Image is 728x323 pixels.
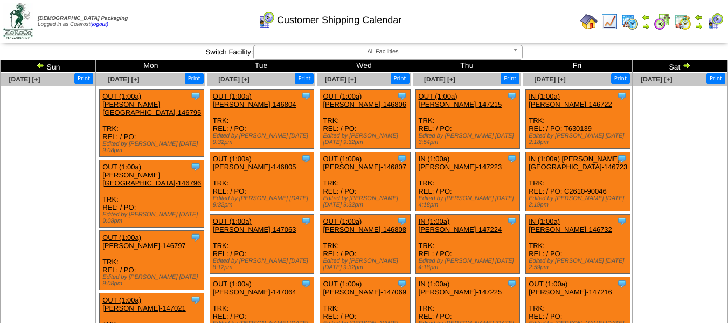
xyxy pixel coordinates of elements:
a: IN (1:00a) [PERSON_NAME]-147225 [419,280,502,296]
span: Logged in as Colerost [38,16,128,28]
img: Tooltip [190,161,201,172]
div: TRK: REL: / PO: [100,90,204,157]
div: TRK: REL: / PO: [100,160,204,228]
div: TRK: REL: / PO: [210,215,314,274]
a: [DATE] [+] [9,75,40,83]
img: Tooltip [301,91,311,101]
a: [DATE] [+] [325,75,356,83]
a: [DATE] [+] [641,75,672,83]
img: arrowright.gif [695,22,703,30]
div: Edited by [PERSON_NAME] [DATE] 2:18pm [529,133,630,146]
a: OUT (1:00a) [PERSON_NAME][GEOGRAPHIC_DATA]-146796 [102,163,201,187]
div: TRK: REL: / PO: [415,152,520,211]
img: Tooltip [616,91,627,101]
a: OUT (1:00a) [PERSON_NAME]-146808 [323,217,406,233]
td: Tue [206,60,316,72]
td: Wed [316,60,412,72]
a: (logout) [90,22,108,28]
button: Print [501,73,519,84]
img: calendarinout.gif [674,13,691,30]
img: Tooltip [190,91,201,101]
a: OUT (1:00a) [PERSON_NAME]-147216 [529,280,612,296]
a: OUT (1:00a) [PERSON_NAME]-146797 [102,233,186,250]
img: Tooltip [301,278,311,289]
div: Edited by [PERSON_NAME] [DATE] 9:32pm [323,195,410,208]
div: TRK: REL: / PO: C2610-90046 [526,152,630,211]
a: OUT (1:00a) [PERSON_NAME]-147064 [213,280,296,296]
div: TRK: REL: / PO: [415,90,520,149]
img: arrowright.gif [682,61,691,70]
a: IN (1:00a) [PERSON_NAME][GEOGRAPHIC_DATA]-146723 [529,155,627,171]
a: IN (1:00a) [PERSON_NAME]-147223 [419,155,502,171]
img: arrowleft.gif [695,13,703,22]
img: calendarcustomer.gif [258,11,275,29]
div: TRK: REL: / PO: [415,215,520,274]
td: Sat [632,60,727,72]
div: TRK: REL: / PO: [320,90,410,149]
img: calendarblend.gif [654,13,671,30]
div: Edited by [PERSON_NAME] [DATE] 4:18pm [419,258,520,271]
td: Thu [412,60,522,72]
img: Tooltip [301,153,311,164]
img: Tooltip [616,153,627,164]
a: IN (1:00a) [PERSON_NAME]-146722 [529,92,612,108]
div: TRK: REL: / PO: [320,215,410,274]
td: Mon [96,60,206,72]
span: All Facilities [258,45,508,58]
img: Tooltip [190,232,201,243]
button: Print [706,73,725,84]
td: Sun [1,60,96,72]
a: OUT (1:00a) [PERSON_NAME][GEOGRAPHIC_DATA]-146795 [102,92,201,116]
span: Customer Shipping Calendar [277,15,401,26]
div: TRK: REL: / PO: [210,90,314,149]
img: arrowright.gif [642,22,650,30]
a: OUT (1:00a) [PERSON_NAME]-146807 [323,155,406,171]
img: Tooltip [397,278,407,289]
div: Edited by [PERSON_NAME] [DATE] 2:19pm [529,195,630,208]
img: arrowleft.gif [642,13,650,22]
div: Edited by [PERSON_NAME] [DATE] 3:54pm [419,133,520,146]
div: TRK: REL: / PO: [100,231,204,290]
img: calendarcustomer.gif [706,13,724,30]
div: Edited by [PERSON_NAME] [DATE] 9:32pm [213,133,314,146]
button: Print [611,73,630,84]
div: Edited by [PERSON_NAME] [DATE] 9:32pm [323,258,410,271]
div: Edited by [PERSON_NAME] [DATE] 9:08pm [102,141,204,154]
button: Print [185,73,204,84]
div: Edited by [PERSON_NAME] [DATE] 2:59pm [529,258,630,271]
a: OUT (1:00a) [PERSON_NAME]-147069 [323,280,406,296]
img: arrowleft.gif [36,61,45,70]
div: Edited by [PERSON_NAME] [DATE] 4:18pm [419,195,520,208]
img: Tooltip [507,216,517,226]
button: Print [391,73,410,84]
a: OUT (1:00a) [PERSON_NAME]-147021 [102,296,186,312]
img: Tooltip [507,91,517,101]
a: OUT (1:00a) [PERSON_NAME]-147063 [213,217,296,233]
td: Fri [522,60,633,72]
img: line_graph.gif [601,13,618,30]
button: Print [295,73,314,84]
div: Edited by [PERSON_NAME] [DATE] 9:08pm [102,211,204,224]
a: IN (1:00a) [PERSON_NAME]-146732 [529,217,612,233]
div: TRK: REL: / PO: [526,215,630,274]
img: Tooltip [507,278,517,289]
img: Tooltip [190,294,201,305]
a: [DATE] [+] [535,75,566,83]
a: [DATE] [+] [108,75,139,83]
div: TRK: REL: / PO: [320,152,410,211]
img: Tooltip [397,91,407,101]
img: Tooltip [397,216,407,226]
a: [DATE] [+] [424,75,455,83]
a: OUT (1:00a) [PERSON_NAME]-146805 [213,155,296,171]
a: OUT (1:00a) [PERSON_NAME]-147215 [419,92,502,108]
img: Tooltip [616,216,627,226]
a: [DATE] [+] [218,75,249,83]
div: Edited by [PERSON_NAME] [DATE] 8:12pm [213,258,314,271]
img: Tooltip [616,278,627,289]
